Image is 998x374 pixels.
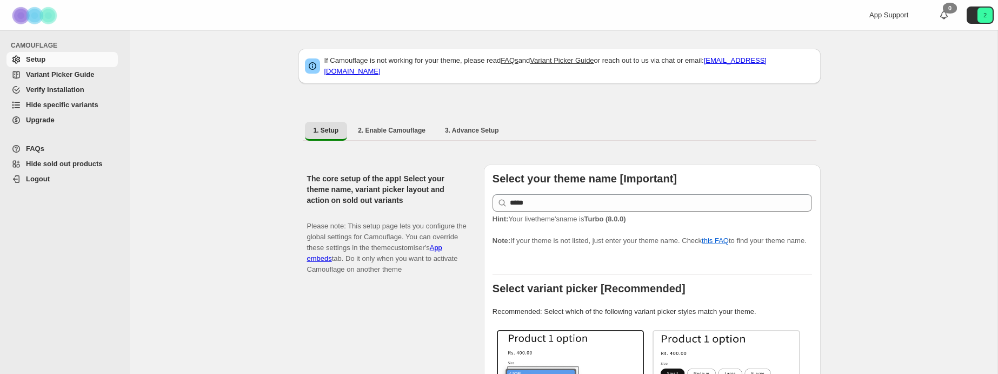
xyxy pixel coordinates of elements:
[26,145,44,153] span: FAQs
[26,160,103,168] span: Hide sold out products
[6,67,118,82] a: Variant Picker Guide
[702,237,729,245] a: this FAQ
[324,55,814,77] p: If Camouflage is not working for your theme, please read and or reach out to us via chat or email:
[977,8,993,23] span: Avatar with initials 2
[869,11,908,19] span: App Support
[943,3,957,14] div: 0
[983,12,987,18] text: 2
[314,126,339,135] span: 1. Setup
[501,56,518,64] a: FAQs
[26,70,94,78] span: Variant Picker Guide
[6,172,118,187] a: Logout
[493,283,686,294] b: Select variant picker [Recommended]
[26,101,98,109] span: Hide specific variants
[26,86,84,94] span: Verify Installation
[6,97,118,113] a: Hide specific variants
[493,215,509,223] strong: Hint:
[967,6,994,24] button: Avatar with initials 2
[307,210,467,275] p: Please note: This setup page lets you configure the global settings for Camouflage. You can overr...
[26,175,50,183] span: Logout
[6,156,118,172] a: Hide sold out products
[584,215,626,223] strong: Turbo (8.0.0)
[6,113,118,128] a: Upgrade
[11,41,122,50] span: CAMOUFLAGE
[6,141,118,156] a: FAQs
[530,56,594,64] a: Variant Picker Guide
[6,52,118,67] a: Setup
[939,10,949,21] a: 0
[358,126,425,135] span: 2. Enable Camouflage
[493,214,812,246] p: If your theme is not listed, just enter your theme name. Check to find your theme name.
[493,237,510,245] strong: Note:
[307,173,467,206] h2: The core setup of the app! Select your theme name, variant picker layout and action on sold out v...
[9,1,63,30] img: Camouflage
[493,306,812,317] p: Recommended: Select which of the following variant picker styles match your theme.
[445,126,499,135] span: 3. Advance Setup
[26,116,55,124] span: Upgrade
[6,82,118,97] a: Verify Installation
[493,215,626,223] span: Your live theme's name is
[493,173,677,185] b: Select your theme name [Important]
[26,55,45,63] span: Setup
